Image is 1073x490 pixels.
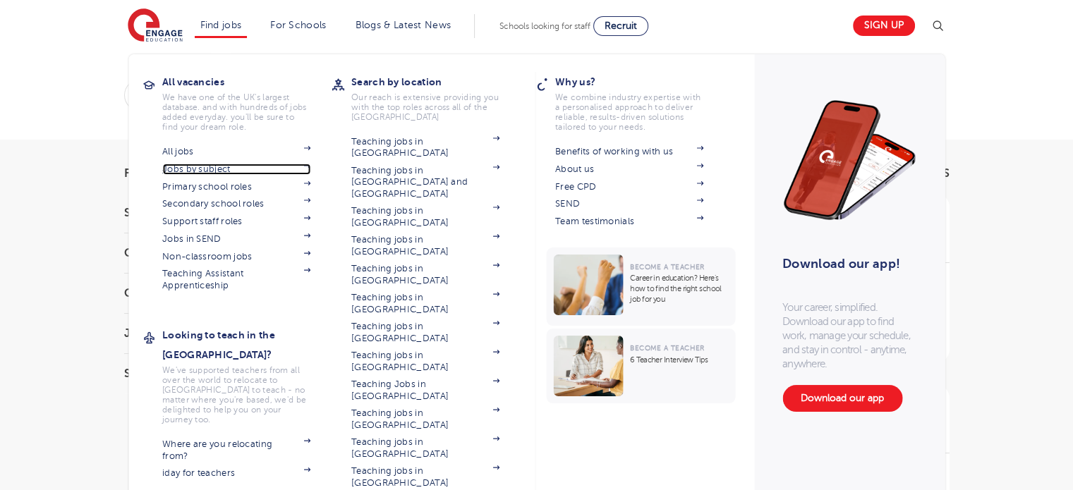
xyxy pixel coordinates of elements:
[555,181,703,192] a: Free CPD
[782,248,910,279] h3: Download our app!
[546,247,739,326] a: Become a TeacherCareer in education? Here’s how to find the right school job for you
[630,263,704,271] span: Become a Teacher
[555,72,725,132] a: Why us?We combine industry expertise with a personalised approach to deliver reliable, results-dr...
[124,79,794,111] div: Submit
[546,329,739,403] a: Become a Teacher6 Teacher Interview Tips
[351,92,499,122] p: Our reach is extensive providing you with the top roles across all of the [GEOGRAPHIC_DATA]
[162,181,310,192] a: Primary school roles
[351,321,499,344] a: Teaching jobs in [GEOGRAPHIC_DATA]
[555,164,703,175] a: About us
[356,20,451,30] a: Blogs & Latest News
[853,16,915,36] a: Sign up
[162,251,310,262] a: Non-classroom jobs
[200,20,242,30] a: Find jobs
[162,92,310,132] p: We have one of the UK's largest database. and with hundreds of jobs added everyday. you'll be sur...
[162,198,310,209] a: Secondary school roles
[555,216,703,227] a: Team testimonials
[351,72,521,92] h3: Search by location
[351,436,499,460] a: Teaching jobs in [GEOGRAPHIC_DATA]
[128,8,183,44] img: Engage Education
[351,205,499,228] a: Teaching jobs in [GEOGRAPHIC_DATA]
[124,168,166,179] span: Filters
[351,408,499,431] a: Teaching jobs in [GEOGRAPHIC_DATA]
[351,292,499,315] a: Teaching jobs in [GEOGRAPHIC_DATA]
[351,136,499,159] a: Teaching jobs in [GEOGRAPHIC_DATA]
[630,273,728,305] p: Career in education? Here’s how to find the right school job for you
[499,21,590,31] span: Schools looking for staff
[124,368,279,379] h3: Sector
[630,344,704,352] span: Become a Teacher
[124,288,279,299] h3: City
[555,146,703,157] a: Benefits of working with us
[162,439,310,462] a: Where are you relocating from?
[593,16,648,36] a: Recruit
[162,325,332,424] a: Looking to teach in the [GEOGRAPHIC_DATA]?We've supported teachers from all over the world to rel...
[782,385,902,412] a: Download our app
[162,467,310,479] a: iday for teachers
[124,328,279,339] h3: Job Type
[162,365,310,424] p: We've supported teachers from all over the world to relocate to [GEOGRAPHIC_DATA] to teach - no m...
[162,325,332,365] h3: Looking to teach in the [GEOGRAPHIC_DATA]?
[351,263,499,286] a: Teaching jobs in [GEOGRAPHIC_DATA]
[351,379,499,402] a: Teaching Jobs in [GEOGRAPHIC_DATA]
[351,465,499,489] a: Teaching jobs in [GEOGRAPHIC_DATA]
[162,233,310,245] a: Jobs in SEND
[782,300,916,371] p: Your career, simplified. Download our app to find work, manage your schedule, and stay in control...
[162,216,310,227] a: Support staff roles
[555,198,703,209] a: SEND
[351,72,521,122] a: Search by locationOur reach is extensive providing you with the top roles across all of the [GEOG...
[162,268,310,291] a: Teaching Assistant Apprenticeship
[555,92,703,132] p: We combine industry expertise with a personalised approach to deliver reliable, results-driven so...
[605,20,637,31] span: Recruit
[124,247,279,259] h3: County
[162,72,332,92] h3: All vacancies
[555,72,725,92] h3: Why us?
[162,164,310,175] a: Jobs by subject
[162,146,310,157] a: All jobs
[630,355,728,365] p: 6 Teacher Interview Tips
[162,72,332,132] a: All vacanciesWe have one of the UK's largest database. and with hundreds of jobs added everyday. ...
[124,207,279,219] h3: Start Date
[351,234,499,257] a: Teaching jobs in [GEOGRAPHIC_DATA]
[351,350,499,373] a: Teaching jobs in [GEOGRAPHIC_DATA]
[351,165,499,200] a: Teaching jobs in [GEOGRAPHIC_DATA] and [GEOGRAPHIC_DATA]
[270,20,326,30] a: For Schools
